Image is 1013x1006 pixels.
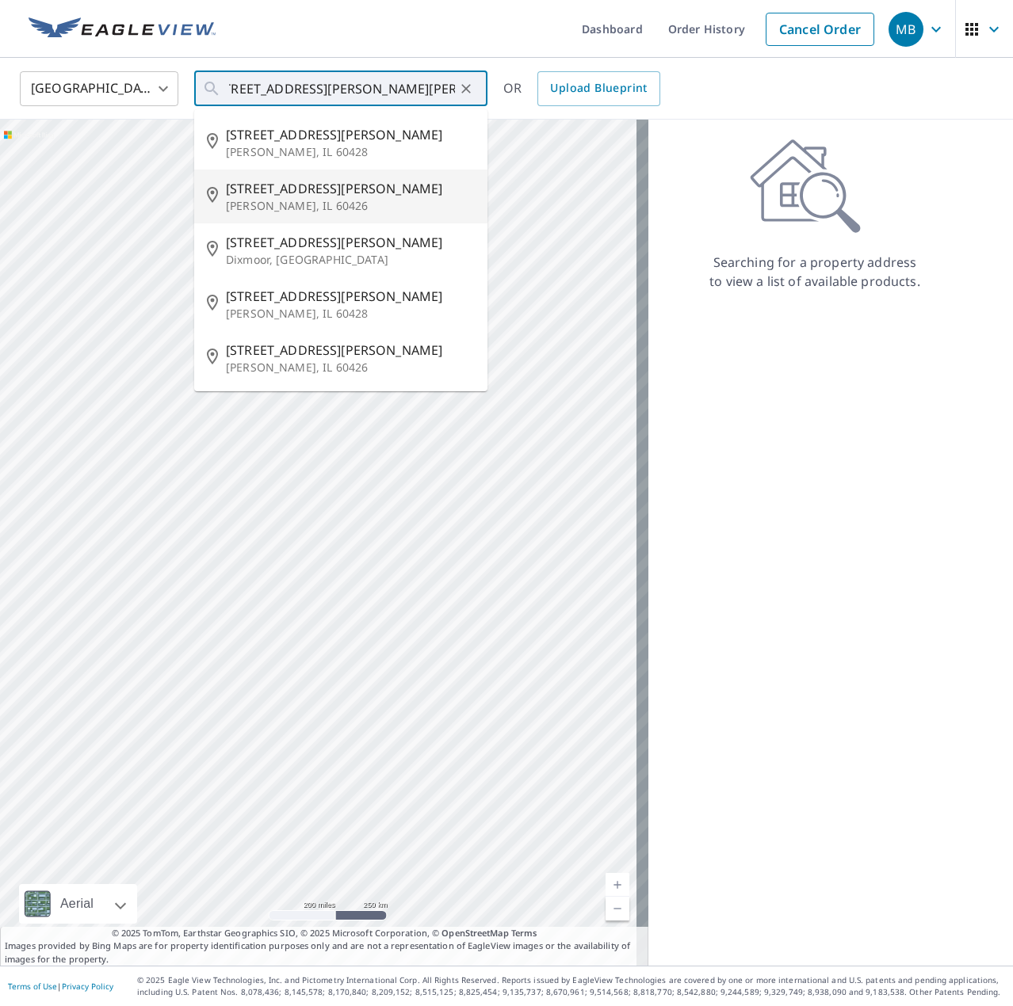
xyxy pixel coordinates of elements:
[226,233,475,252] span: [STREET_ADDRESS][PERSON_NAME]
[226,179,475,198] span: [STREET_ADDRESS][PERSON_NAME]
[55,884,98,924] div: Aerial
[62,981,113,992] a: Privacy Policy
[455,78,477,100] button: Clear
[537,71,659,106] a: Upload Blueprint
[8,981,57,992] a: Terms of Use
[20,67,178,111] div: [GEOGRAPHIC_DATA]
[442,927,508,939] a: OpenStreetMap
[226,252,475,268] p: Dixmoor, [GEOGRAPHIC_DATA]
[19,884,137,924] div: Aerial
[511,927,537,939] a: Terms
[8,981,113,991] p: |
[226,198,475,214] p: [PERSON_NAME], IL 60426
[766,13,874,46] a: Cancel Order
[137,974,1005,998] p: © 2025 Eagle View Technologies, Inc. and Pictometry International Corp. All Rights Reserved. Repo...
[226,306,475,322] p: [PERSON_NAME], IL 60428
[889,12,923,47] div: MB
[709,253,921,291] p: Searching for a property address to view a list of available products.
[226,360,475,375] p: [PERSON_NAME], IL 60426
[226,144,475,160] p: [PERSON_NAME], IL 60428
[226,287,475,306] span: [STREET_ADDRESS][PERSON_NAME]
[112,927,537,940] span: © 2025 TomTom, Earthstar Geographics SIO, © 2025 Microsoft Corporation, ©
[606,873,629,897] a: Current Level 5, Zoom In
[503,71,660,106] div: OR
[229,67,455,111] input: Search by address or latitude-longitude
[606,897,629,920] a: Current Level 5, Zoom Out
[29,17,216,41] img: EV Logo
[550,78,647,98] span: Upload Blueprint
[226,125,475,144] span: [STREET_ADDRESS][PERSON_NAME]
[226,341,475,360] span: [STREET_ADDRESS][PERSON_NAME]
